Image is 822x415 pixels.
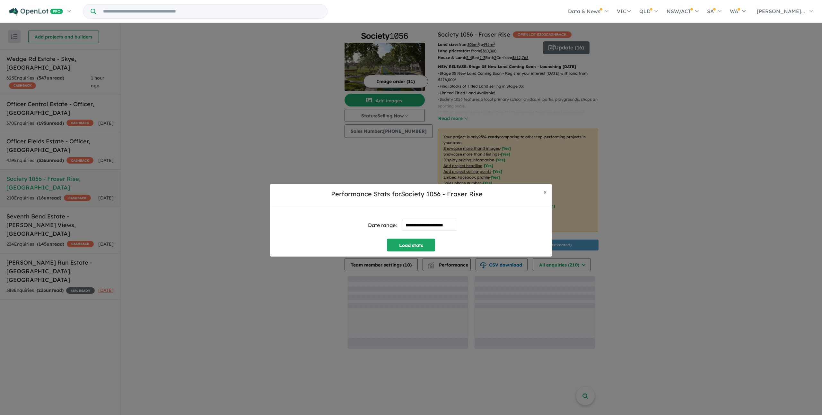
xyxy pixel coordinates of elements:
[9,8,63,16] img: Openlot PRO Logo White
[544,188,547,196] span: ×
[368,221,397,230] div: Date range:
[275,189,538,199] h5: Performance Stats for Society 1056 - Fraser Rise
[97,4,326,18] input: Try estate name, suburb, builder or developer
[387,239,435,251] button: Load stats
[757,8,805,14] span: [PERSON_NAME]...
